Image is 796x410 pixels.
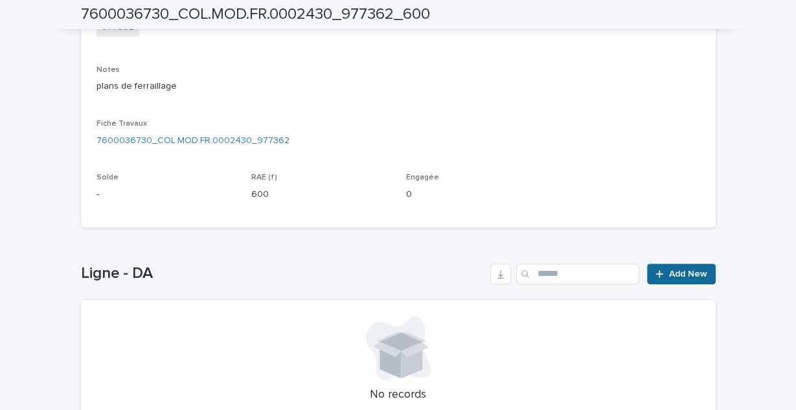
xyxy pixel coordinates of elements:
[81,5,430,24] h2: 7600036730_COL.MOD.FR.0002430_977362_600
[81,264,486,283] h1: Ligne - DA
[251,188,391,201] p: 600
[97,66,120,74] span: Notes
[97,120,147,128] span: Fiche Travaux
[97,134,290,148] a: 7600036730_COL.MOD.FR.0002430_977362
[406,174,439,181] span: Engagée
[406,188,545,201] p: 0
[516,264,639,284] input: Search
[97,80,700,93] p: plans de ferraillage
[97,388,700,402] p: No records
[251,174,277,181] span: RAE (f)
[97,188,236,201] p: -
[669,269,707,279] span: Add New
[647,264,715,284] a: Add New
[97,174,119,181] span: Solde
